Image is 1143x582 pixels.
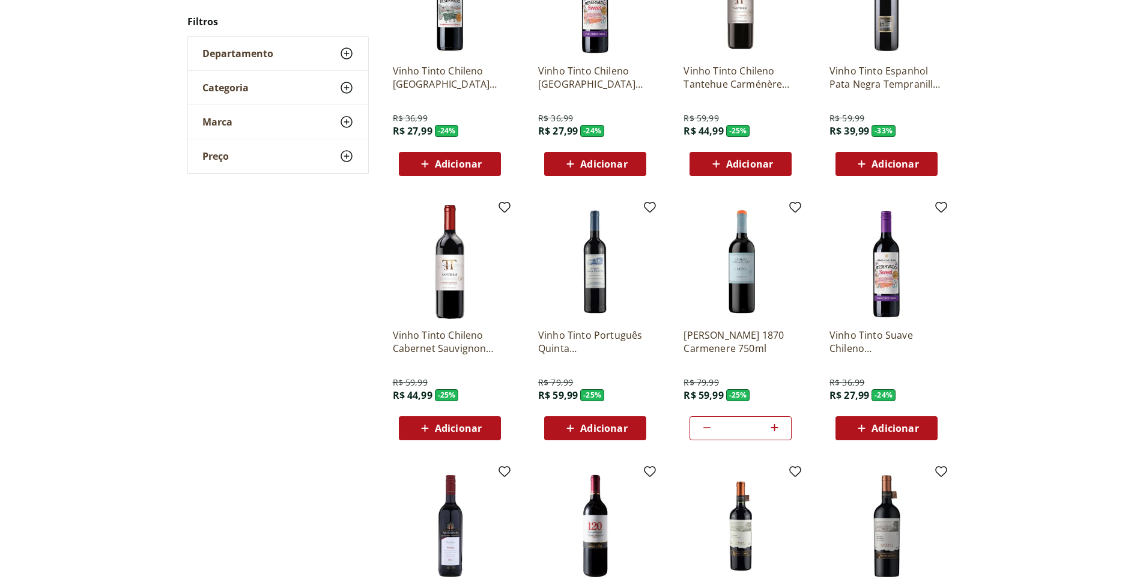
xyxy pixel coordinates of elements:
[580,125,604,137] span: - 24 %
[393,112,428,124] span: R$ 36,99
[393,389,432,402] span: R$ 44,99
[188,71,368,105] button: Categoria
[544,416,646,440] button: Adicionar
[188,139,368,173] button: Preço
[829,389,869,402] span: R$ 27,99
[538,64,652,91] a: Vinho Tinto Chileno [GEOGRAPHIC_DATA] Cabernet Sauvignon
[538,377,573,389] span: R$ 79,99
[684,64,798,91] a: Vinho Tinto Chileno Tantehue Carménère 750ml
[188,37,368,70] button: Departamento
[829,112,864,124] span: R$ 59,99
[580,159,627,169] span: Adicionar
[393,205,507,319] img: Vinho Tinto Chileno Cabernet Sauvignon Tantehue 750ml
[393,64,507,91] a: Vinho Tinto Chileno [GEOGRAPHIC_DATA] Carménère 750ml
[726,125,750,137] span: - 25 %
[538,329,652,355] a: Vinho Tinto Português Quinta [GEOGRAPHIC_DATA] Ventos 750ml
[835,152,938,176] button: Adicionar
[684,112,718,124] span: R$ 59,99
[202,47,273,59] span: Departamento
[829,205,944,319] img: Vinho Tinto Suave Chileno Santa Carolina Reservado 750ml
[829,124,869,138] span: R$ 39,99
[435,159,482,169] span: Adicionar
[872,125,896,137] span: - 33 %
[580,389,604,401] span: - 25 %
[872,389,896,401] span: - 24 %
[829,377,864,389] span: R$ 36,99
[835,416,938,440] button: Adicionar
[187,10,369,34] h2: Filtros
[684,124,723,138] span: R$ 44,99
[829,329,944,355] a: Vinho Tinto Suave Chileno [GEOGRAPHIC_DATA] 750ml
[684,329,798,355] a: [PERSON_NAME] 1870 Carmenere 750ml
[684,205,798,319] img: Vinho Tinto Errazuriz 1870 Carmenere 750ml
[188,105,368,139] button: Marca
[435,125,459,137] span: - 24 %
[544,152,646,176] button: Adicionar
[393,124,432,138] span: R$ 27,99
[202,116,232,128] span: Marca
[435,423,482,433] span: Adicionar
[538,112,573,124] span: R$ 36,99
[202,82,249,94] span: Categoria
[435,389,459,401] span: - 25 %
[538,205,652,319] img: Vinho Tinto Português Quinta De Bons Ventos 750ml
[872,423,918,433] span: Adicionar
[726,389,750,401] span: - 25 %
[684,389,723,402] span: R$ 59,99
[538,124,578,138] span: R$ 27,99
[580,423,627,433] span: Adicionar
[872,159,918,169] span: Adicionar
[399,416,501,440] button: Adicionar
[690,152,792,176] button: Adicionar
[684,377,718,389] span: R$ 79,99
[399,152,501,176] button: Adicionar
[726,159,773,169] span: Adicionar
[538,389,578,402] span: R$ 59,99
[202,150,229,162] span: Preço
[829,64,944,91] a: Vinho Tinto Espanhol Pata Negra Tempranillo 750ml
[393,329,507,355] a: Vinho Tinto Chileno Cabernet Sauvignon Tantehue 750ml
[393,377,428,389] span: R$ 59,99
